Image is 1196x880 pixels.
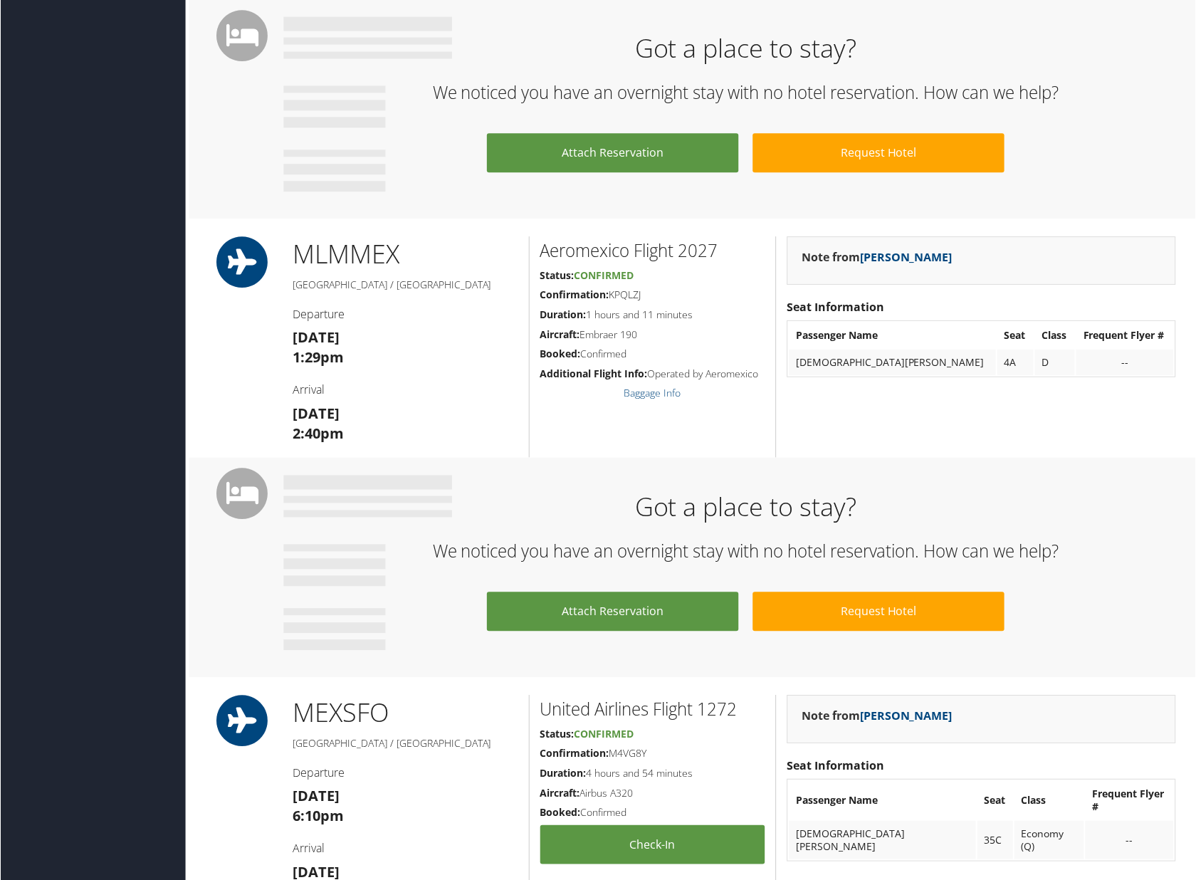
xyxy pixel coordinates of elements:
[540,367,648,381] strong: Additional Flight Info:
[293,738,518,752] h5: [GEOGRAPHIC_DATA] / [GEOGRAPHIC_DATA]
[1036,323,1076,349] th: Class
[293,382,518,398] h4: Arrival
[293,348,344,367] strong: 1:29pm
[790,350,997,376] td: [DEMOGRAPHIC_DATA][PERSON_NAME]
[575,269,634,283] span: Confirmed
[802,709,953,725] strong: Note from
[753,593,1005,632] a: Request Hotel
[540,768,587,781] strong: Duration:
[540,787,765,802] h5: Airbus A320
[787,759,885,775] strong: Seat Information
[540,787,580,801] strong: Aircraft:
[540,347,765,362] h5: Confirmed
[1093,835,1168,848] div: --
[790,822,977,861] td: [DEMOGRAPHIC_DATA][PERSON_NAME]
[1086,782,1175,821] th: Frequent Flyer #
[540,748,609,761] strong: Confirmation:
[540,269,575,283] strong: Status:
[293,278,518,293] h5: [GEOGRAPHIC_DATA] / [GEOGRAPHIC_DATA]
[753,134,1005,173] a: Request Hotel
[624,387,681,400] a: Baggage Info
[293,404,340,424] strong: [DATE]
[540,748,765,762] h5: M4VG8Y
[540,807,765,821] h5: Confirmed
[540,288,609,302] strong: Confirmation:
[540,308,765,323] h5: 1 hours and 11 minutes
[978,822,1014,861] td: 35C
[1077,323,1175,349] th: Frequent Flyer #
[540,239,765,263] h2: Aeromexico Flight 2027
[861,250,953,266] a: [PERSON_NAME]
[293,766,518,782] h4: Departure
[787,300,885,315] strong: Seat Information
[540,288,765,303] h5: KPQLZJ
[293,328,340,347] strong: [DATE]
[790,323,997,349] th: Passenger Name
[540,728,575,742] strong: Status:
[293,696,518,732] h1: MEX SFO
[575,728,634,742] span: Confirmed
[998,323,1034,349] th: Seat
[802,250,953,266] strong: Note from
[293,424,344,444] strong: 2:40pm
[790,782,977,821] th: Passenger Name
[978,782,1014,821] th: Seat
[540,328,580,342] strong: Aircraft:
[540,347,581,361] strong: Booked:
[540,768,765,782] h5: 4 hours and 54 minutes
[293,787,340,807] strong: [DATE]
[540,698,765,723] h2: United Airlines Flight 1272
[487,134,739,173] a: Attach Reservation
[998,350,1034,376] td: 4A
[293,237,518,273] h1: MLM MEX
[540,827,765,866] a: Check-in
[293,842,518,857] h4: Arrival
[293,807,344,827] strong: 6:10pm
[1036,350,1076,376] td: D
[540,367,765,382] h5: Operated by Aeromexico
[540,807,581,820] strong: Booked:
[861,709,953,725] a: [PERSON_NAME]
[293,307,518,323] h4: Departure
[1084,357,1168,370] div: --
[487,593,739,632] a: Attach Reservation
[540,308,587,322] strong: Duration:
[1015,782,1085,821] th: Class
[1015,822,1085,861] td: Economy (Q)
[540,328,765,342] h5: Embraer 190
